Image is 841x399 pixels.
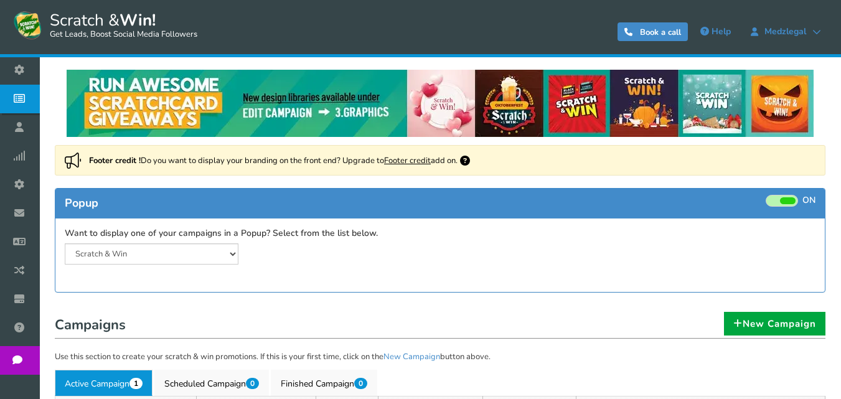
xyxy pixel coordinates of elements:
p: Use this section to create your scratch & win promotions. If this is your first time, click on th... [55,351,825,364]
a: Active Campaign [55,370,153,396]
span: 1 [129,378,143,389]
a: Finished Campaign [271,370,377,396]
span: 0 [246,378,259,389]
strong: Win! [120,9,156,31]
a: Footer credit [384,155,431,166]
span: Help [712,26,731,37]
a: New Campaign [383,351,440,362]
a: Book a call [618,22,688,41]
span: ON [802,195,815,207]
a: Help [694,22,737,42]
iframe: LiveChat chat widget [789,347,841,399]
small: Get Leads, Boost Social Media Followers [50,30,197,40]
span: Scratch & [44,9,197,40]
img: Scratch and Win [12,9,44,40]
span: Medzlegal [758,27,812,37]
strong: Footer credit ! [89,155,141,166]
span: 0 [354,378,367,389]
a: Scheduled Campaign [154,370,269,396]
span: Popup [65,195,98,210]
label: Want to display one of your campaigns in a Popup? Select from the list below. [65,228,378,240]
a: New Campaign [724,312,825,336]
span: Book a call [640,27,681,38]
h1: Campaigns [55,314,825,339]
img: festival-poster-2020.webp [67,70,814,137]
a: Scratch &Win! Get Leads, Boost Social Media Followers [12,9,197,40]
div: Do you want to display your branding on the front end? Upgrade to add on. [55,145,825,176]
